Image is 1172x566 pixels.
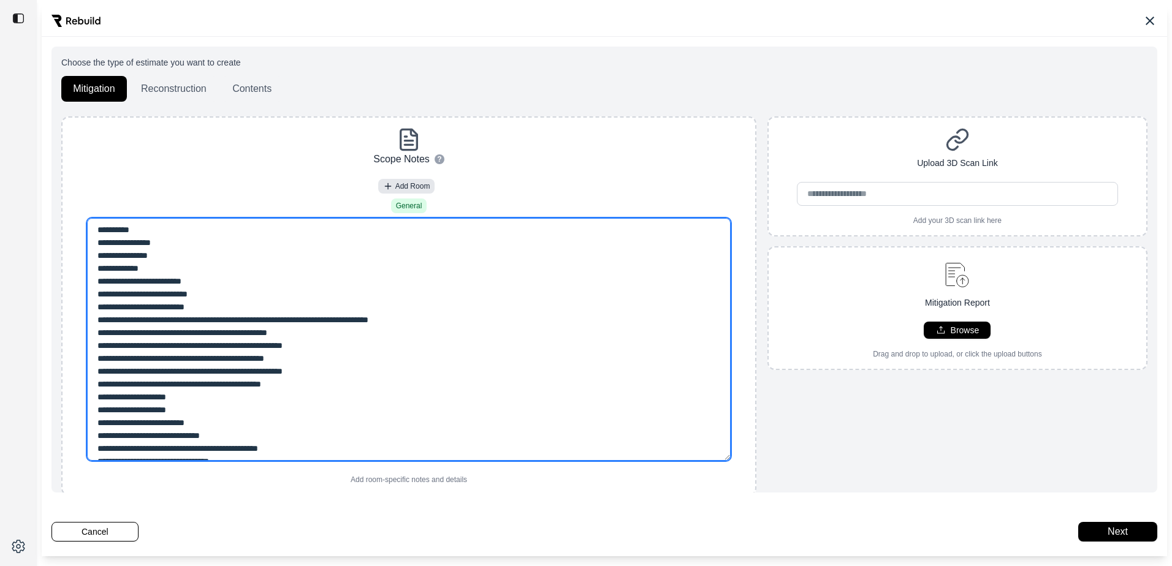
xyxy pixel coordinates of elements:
p: Scope Notes [373,152,430,167]
p: Add room-specific notes and details [351,475,467,485]
button: Next [1078,522,1157,541]
button: Add Room [378,179,435,194]
span: Add Room [395,181,430,191]
p: Browse [951,324,980,336]
button: Reconstruction [129,76,218,102]
p: Choose the type of estimate you want to create [61,56,1147,69]
button: Contents [221,76,283,102]
button: Browse [924,322,991,339]
p: Add your 3D scan link here [913,216,1002,225]
p: Mitigation Report [925,296,990,309]
img: toggle sidebar [12,12,25,25]
button: Mitigation [61,76,127,102]
span: ? [437,154,441,164]
button: General [391,198,427,213]
button: Cancel [51,522,139,541]
span: General [396,201,422,211]
img: Rebuild [51,15,101,27]
p: Drag and drop to upload, or click the upload buttons [873,349,1042,359]
p: Upload 3D Scan Link [917,157,998,170]
img: upload-document.svg [940,257,975,292]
